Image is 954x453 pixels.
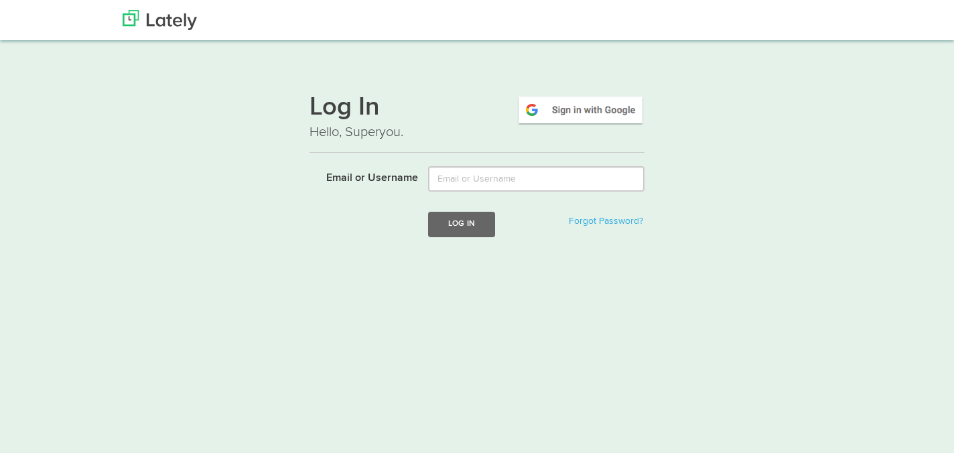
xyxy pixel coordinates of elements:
[428,166,644,192] input: Email or Username
[123,10,197,30] img: Lately
[428,212,495,237] button: Log In
[517,94,644,125] img: google-signin.png
[299,166,418,186] label: Email or Username
[310,123,644,142] p: Hello, Superyou.
[310,94,644,123] h1: Log In
[569,216,643,226] a: Forgot Password?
